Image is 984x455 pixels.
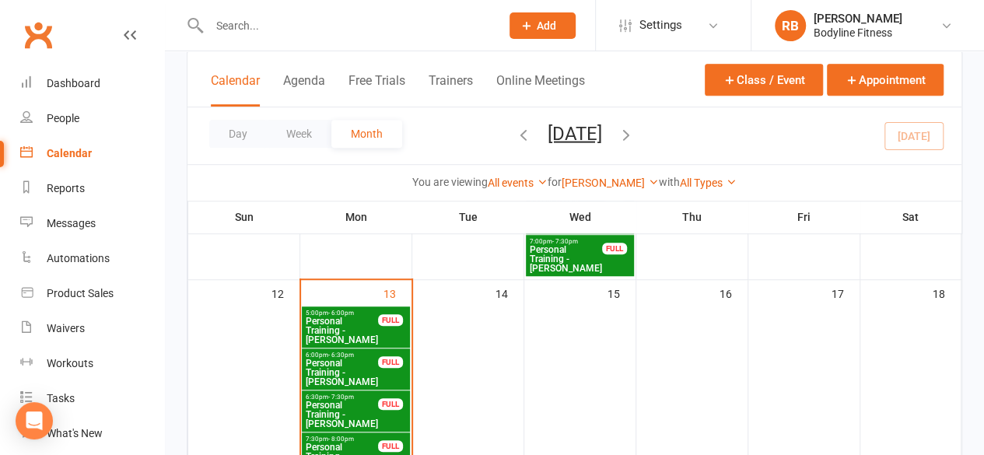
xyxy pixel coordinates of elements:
div: [PERSON_NAME] [814,12,902,26]
div: People [47,112,79,124]
div: Product Sales [47,287,114,299]
th: Sat [860,201,961,233]
strong: You are viewing [412,176,488,188]
div: FULL [602,243,627,254]
span: Settings [639,8,682,43]
span: Add [537,19,556,32]
th: Fri [748,201,860,233]
a: Workouts [20,346,164,381]
th: Thu [636,201,748,233]
div: 18 [933,280,961,306]
a: Tasks [20,381,164,416]
div: Open Intercom Messenger [16,402,53,439]
button: Online Meetings [496,73,585,107]
div: Dashboard [47,77,100,89]
div: 16 [720,280,748,306]
span: - 8:00pm [328,436,354,443]
span: - 6:30pm [328,352,354,359]
a: Dashboard [20,66,164,101]
th: Tue [412,201,524,233]
a: Automations [20,241,164,276]
span: - 7:30pm [328,394,354,401]
button: Day [209,120,267,148]
div: 12 [271,280,299,306]
span: - 7:30pm [552,238,578,245]
button: Agenda [283,73,325,107]
button: Appointment [827,64,944,96]
input: Search... [205,15,490,37]
button: [DATE] [548,122,602,144]
div: Workouts [47,357,93,369]
div: What's New [47,427,103,439]
button: Month [331,120,402,148]
button: Week [267,120,331,148]
div: FULL [378,356,403,368]
span: 7:00pm [529,238,603,245]
span: 7:30pm [305,436,379,443]
div: RB [775,10,806,41]
a: All events [488,177,548,189]
a: Messages [20,206,164,241]
th: Sun [188,201,300,233]
span: Personal Training - [PERSON_NAME] [529,245,603,273]
div: 14 [496,280,524,306]
a: Clubworx [19,16,58,54]
a: Product Sales [20,276,164,311]
div: Calendar [47,147,92,159]
button: Free Trials [348,73,405,107]
button: Calendar [211,73,260,107]
div: Tasks [47,392,75,404]
div: Reports [47,182,85,194]
a: All Types [680,177,737,189]
span: Personal Training - [PERSON_NAME] [305,401,379,429]
span: - 6:00pm [328,310,354,317]
div: FULL [378,314,403,326]
button: Trainers [429,73,473,107]
span: 6:00pm [305,352,379,359]
a: What's New [20,416,164,451]
button: Class / Event [705,64,823,96]
div: 15 [608,280,636,306]
a: [PERSON_NAME] [562,177,659,189]
th: Mon [300,201,412,233]
strong: with [659,176,680,188]
div: FULL [378,398,403,410]
a: Reports [20,171,164,206]
a: Calendar [20,136,164,171]
a: Waivers [20,311,164,346]
div: 13 [383,280,411,306]
div: FULL [378,440,403,452]
span: Personal Training - [PERSON_NAME] [305,317,379,345]
div: Bodyline Fitness [814,26,902,40]
span: Personal Training - [PERSON_NAME] [305,359,379,387]
button: Add [510,12,576,39]
span: 6:30pm [305,394,379,401]
div: Messages [47,217,96,229]
div: Automations [47,252,110,264]
div: Waivers [47,322,85,334]
span: 5:00pm [305,310,379,317]
th: Wed [524,201,636,233]
a: People [20,101,164,136]
div: 17 [832,280,860,306]
strong: for [548,176,562,188]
